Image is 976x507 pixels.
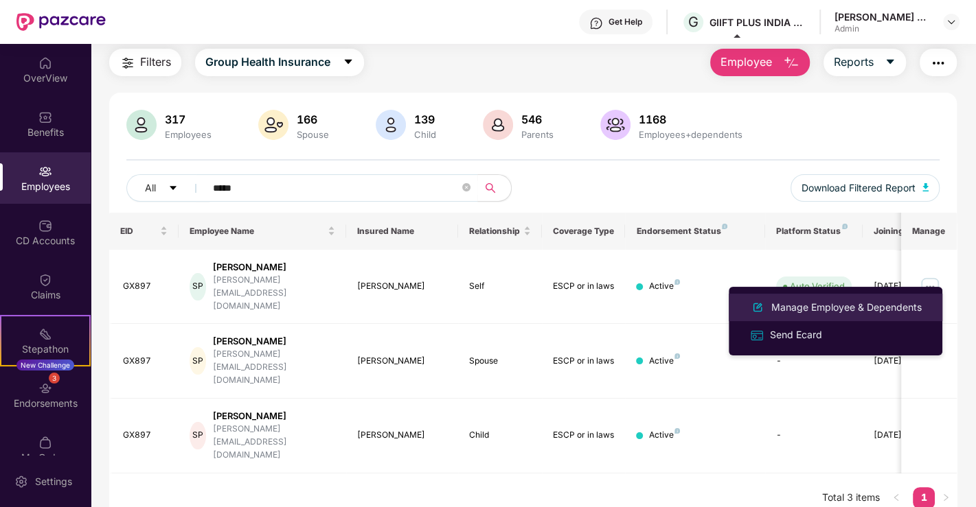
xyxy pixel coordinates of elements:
button: search [477,174,512,202]
span: right [942,493,950,502]
img: svg+xml;base64,PHN2ZyBpZD0iQmVuZWZpdHMiIHhtbG5zPSJodHRwOi8vd3d3LnczLm9yZy8yMDAwL3N2ZyIgd2lkdGg9Ij... [38,110,52,124]
img: svg+xml;base64,PHN2ZyBpZD0iRW5kb3JzZW1lbnRzIiB4bWxucz0iaHR0cDovL3d3dy53My5vcmcvMjAwMC9zdmciIHdpZH... [38,381,52,395]
div: Platform Status [776,226,852,237]
button: Reportscaret-down [824,49,906,76]
div: Active [648,355,680,368]
img: svg+xml;base64,PHN2ZyBpZD0iQ2xhaW0iIHhtbG5zPSJodHRwOi8vd3d3LnczLm9yZy8yMDAwL3N2ZyIgd2lkdGg9IjIwIi... [38,273,52,287]
img: svg+xml;base64,PHN2ZyB4bWxucz0iaHR0cDovL3d3dy53My5vcmcvMjAwMC9zdmciIHdpZHRoPSI4IiBoZWlnaHQ9IjgiIH... [674,353,680,359]
div: Employees [162,129,214,140]
td: - [765,324,863,399]
img: svg+xml;base64,PHN2ZyB4bWxucz0iaHR0cDovL3d3dy53My5vcmcvMjAwMC9zdmciIHdpZHRoPSI4IiBoZWlnaHQ9IjgiIH... [722,224,727,229]
img: svg+xml;base64,PHN2ZyB4bWxucz0iaHR0cDovL3d3dy53My5vcmcvMjAwMC9zdmciIHdpZHRoPSIyMSIgaGVpZ2h0PSIyMC... [38,327,52,341]
span: Relationship [469,226,521,237]
span: EID [120,226,158,237]
div: [PERSON_NAME] [357,429,447,442]
div: Self [469,280,531,293]
th: EID [109,213,179,250]
div: [PERSON_NAME][EMAIL_ADDRESS][DOMAIN_NAME] [213,274,335,313]
div: Get Help [609,16,642,27]
div: ESCP or in laws [553,280,615,293]
img: svg+xml;base64,PHN2ZyB4bWxucz0iaHR0cDovL3d3dy53My5vcmcvMjAwMC9zdmciIHhtbG5zOnhsaW5rPSJodHRwOi8vd3... [483,110,513,140]
img: svg+xml;base64,PHN2ZyBpZD0iSGVscC0zMngzMiIgeG1sbnM9Imh0dHA6Ly93d3cudzMub3JnLzIwMDAvc3ZnIiB3aWR0aD... [589,16,603,30]
div: 166 [294,113,332,126]
div: Endorsement Status [636,226,753,237]
div: GIIFT PLUS INDIA PRIVATE LIMITED [710,16,806,29]
div: 317 [162,113,214,126]
div: Send Ecard [767,327,825,342]
td: - [765,399,863,473]
div: [PERSON_NAME] [213,335,335,348]
div: 3 [49,373,60,384]
img: New Pazcare Logo [16,13,106,31]
img: svg+xml;base64,PHN2ZyBpZD0iSG9tZSIgeG1sbnM9Imh0dHA6Ly93d3cudzMub3JnLzIwMDAvc3ZnIiB3aWR0aD0iMjAiIG... [38,56,52,70]
th: Relationship [458,213,542,250]
div: [PERSON_NAME][EMAIL_ADDRESS][DOMAIN_NAME] [213,348,335,387]
th: Employee Name [179,213,346,250]
span: Employee [720,54,772,71]
span: Download Filtered Report [802,180,916,196]
div: GX897 [123,355,168,368]
div: Spouse [294,129,332,140]
div: 139 [411,113,439,126]
div: Auto Verified [790,279,845,293]
div: Parents [519,129,556,140]
th: Manage [901,213,957,250]
div: Employees+dependents [636,129,745,140]
div: SP [190,273,205,300]
button: Filters [109,49,181,76]
div: [PERSON_NAME] Deb [835,10,931,23]
div: Spouse [469,355,531,368]
img: svg+xml;base64,PHN2ZyB4bWxucz0iaHR0cDovL3d3dy53My5vcmcvMjAwMC9zdmciIHdpZHRoPSI4IiBoZWlnaHQ9IjgiIH... [842,224,848,229]
span: Group Health Insurance [205,54,330,71]
div: [PERSON_NAME] [357,280,447,293]
div: 546 [519,113,556,126]
div: SP [190,347,205,375]
div: Settings [31,475,76,488]
span: left [892,493,900,502]
div: [DATE] [874,355,935,368]
img: svg+xml;base64,PHN2ZyB4bWxucz0iaHR0cDovL3d3dy53My5vcmcvMjAwMC9zdmciIHdpZHRoPSIyNCIgaGVpZ2h0PSIyNC... [930,55,946,71]
img: svg+xml;base64,PHN2ZyB4bWxucz0iaHR0cDovL3d3dy53My5vcmcvMjAwMC9zdmciIHdpZHRoPSIyNCIgaGVpZ2h0PSIyNC... [120,55,136,71]
img: svg+xml;base64,PHN2ZyB4bWxucz0iaHR0cDovL3d3dy53My5vcmcvMjAwMC9zdmciIHhtbG5zOnhsaW5rPSJodHRwOi8vd3... [376,110,406,140]
div: Child [469,429,531,442]
div: [PERSON_NAME] [357,355,447,368]
img: svg+xml;base64,PHN2ZyB4bWxucz0iaHR0cDovL3d3dy53My5vcmcvMjAwMC9zdmciIHhtbG5zOnhsaW5rPSJodHRwOi8vd3... [749,299,766,316]
div: Active [648,429,680,442]
div: GX897 [123,429,168,442]
span: search [477,182,504,193]
img: svg+xml;base64,PHN2ZyB4bWxucz0iaHR0cDovL3d3dy53My5vcmcvMjAwMC9zdmciIHhtbG5zOnhsaW5rPSJodHRwOi8vd3... [922,183,929,191]
div: Manage Employee & Dependents [769,300,924,315]
span: Employee Name [190,226,325,237]
span: caret-down [168,183,178,194]
img: svg+xml;base64,PHN2ZyB4bWxucz0iaHR0cDovL3d3dy53My5vcmcvMjAwMC9zdmciIHhtbG5zOnhsaW5rPSJodHRwOi8vd3... [600,110,631,140]
div: ESCP or in laws [553,355,615,368]
div: [DATE] [874,429,935,442]
div: GX897 [123,280,168,293]
div: SP [190,422,205,449]
img: svg+xml;base64,PHN2ZyBpZD0iRHJvcGRvd24tMzJ4MzIiIHhtbG5zPSJodHRwOi8vd3d3LnczLm9yZy8yMDAwL3N2ZyIgd2... [946,16,957,27]
span: close-circle [462,182,470,195]
span: All [145,180,156,196]
th: Joining Date [863,213,946,250]
div: [DATE] [874,280,935,293]
img: svg+xml;base64,PHN2ZyBpZD0iU2V0dGluZy0yMHgyMCIgeG1sbnM9Imh0dHA6Ly93d3cudzMub3JnLzIwMDAvc3ZnIiB3aW... [14,475,28,488]
div: Stepathon [1,342,89,356]
button: Employee [710,49,810,76]
th: Insured Name [346,213,458,250]
div: ESCP or in laws [553,429,615,442]
div: Active [648,280,680,293]
img: svg+xml;base64,PHN2ZyB4bWxucz0iaHR0cDovL3d3dy53My5vcmcvMjAwMC9zdmciIHdpZHRoPSI4IiBoZWlnaHQ9IjgiIH... [674,279,680,285]
div: Child [411,129,439,140]
img: svg+xml;base64,PHN2ZyB4bWxucz0iaHR0cDovL3d3dy53My5vcmcvMjAwMC9zdmciIHdpZHRoPSIxNiIgaGVpZ2h0PSIxNi... [749,328,764,343]
button: Download Filtered Report [791,174,940,202]
span: G [688,14,699,30]
img: svg+xml;base64,PHN2ZyBpZD0iRW1wbG95ZWVzIiB4bWxucz0iaHR0cDovL3d3dy53My5vcmcvMjAwMC9zdmciIHdpZHRoPS... [38,165,52,178]
span: Reports [834,54,874,71]
img: svg+xml;base64,PHN2ZyB4bWxucz0iaHR0cDovL3d3dy53My5vcmcvMjAwMC9zdmciIHdpZHRoPSI4IiBoZWlnaHQ9IjgiIH... [674,428,680,434]
div: [PERSON_NAME] [213,261,335,274]
span: caret-down [343,56,354,69]
img: svg+xml;base64,PHN2ZyBpZD0iQ0RfQWNjb3VudHMiIGRhdGEtbmFtZT0iQ0QgQWNjb3VudHMiIHhtbG5zPSJodHRwOi8vd3... [38,219,52,233]
div: [PERSON_NAME] [213,410,335,423]
img: svg+xml;base64,PHN2ZyB4bWxucz0iaHR0cDovL3d3dy53My5vcmcvMjAwMC9zdmciIHhtbG5zOnhsaW5rPSJodHRwOi8vd3... [783,55,799,71]
div: New Challenge [16,359,74,370]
